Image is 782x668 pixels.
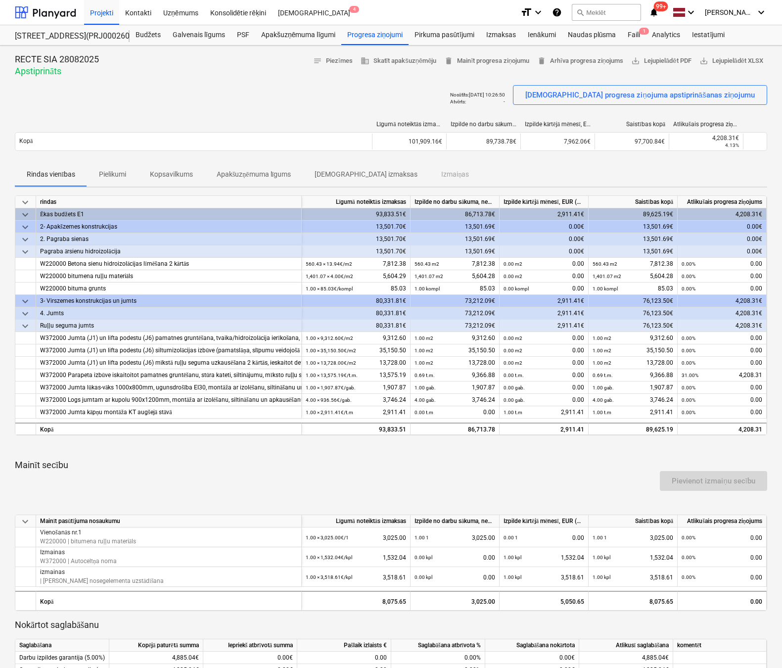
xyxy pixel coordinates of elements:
[450,92,469,98] p: Nosūtīts :
[376,121,443,128] div: Līgumā noteiktās izmaksas
[504,357,584,369] div: 0.00
[309,53,357,69] button: Piezīmes
[682,286,695,291] small: 0.00%
[203,639,297,652] div: Iepriekš atbrīvotā summa
[40,406,297,419] div: W372000 Jumta kāpņu montāža KT augšejā stāvā
[414,357,495,369] div: 13,728.00
[500,233,589,245] div: 0.00€
[682,527,762,548] div: 0.00
[593,373,613,378] small: 0.69 t.m.
[19,320,31,332] span: keyboard_arrow_down
[755,6,767,18] i: keyboard_arrow_down
[562,25,622,45] div: Naudas plūsma
[520,6,532,18] i: format_size
[411,591,500,611] div: 3,025.00
[15,65,99,77] p: Apstiprināts
[572,4,641,21] button: Meklēt
[649,6,659,18] i: notifications
[500,307,589,320] div: 2,911.41€
[654,1,668,11] span: 99+
[504,98,505,105] p: -
[19,221,31,233] span: keyboard_arrow_down
[682,535,695,540] small: 0.00%
[589,233,678,245] div: 13,501.69€
[593,382,673,394] div: 1,907.87
[40,208,297,221] div: Ēkas budžets E1
[411,320,500,332] div: 73,212.09€
[504,261,522,267] small: 0.00 m2
[593,286,618,291] small: 1.00 kompl
[593,406,673,419] div: 2,911.41
[361,56,369,65] span: business
[302,221,411,233] div: 13,501.70€
[682,335,695,341] small: 0.00%
[678,245,767,258] div: 0.00€
[686,25,731,45] div: Iestatījumi
[130,25,167,45] div: Budžets
[504,283,584,295] div: 0.00
[500,295,589,307] div: 2,911.41€
[40,295,297,307] div: 3- Virszemes konstrukcijas un jumts
[678,208,767,221] div: 4,208.31€
[414,258,495,270] div: 7,812.38
[255,25,341,45] div: Apakšuzņēmuma līgumi
[593,527,673,548] div: 3,025.00
[699,56,708,65] span: save_alt
[411,515,500,527] div: Izpilde no darbu sākuma, neskaitot kārtējā mēneša izpildi
[622,25,646,45] div: Faili
[504,385,525,390] small: 0.00 gab.
[150,169,193,180] p: Kopsavilkums
[631,56,640,65] span: save_alt
[444,56,453,65] span: delete
[414,369,495,382] div: 9,366.88
[15,31,118,42] div: [STREET_ADDRESS](PRJ0002600) 2601946
[203,652,297,664] div: 0.00€
[627,53,695,69] button: Lejupielādēt PDF
[451,121,517,128] div: Izpilde no darbu sākuma, neskaitot kārtējā mēneša izpildi
[450,98,466,105] p: Atvērts :
[682,261,695,267] small: 0.00%
[302,233,411,245] div: 13,501.70€
[302,307,411,320] div: 80,331.81€
[27,169,75,180] p: Rindas vienības
[414,385,436,390] small: 1.00 gab.
[504,535,518,540] small: 0.00 1
[231,25,255,45] div: PSF
[593,283,673,295] div: 85.03
[167,25,231,45] a: Galvenais līgums
[537,56,546,65] span: delete
[306,283,406,295] div: 85.03
[109,652,203,664] div: 4,885.04€
[682,410,695,415] small: 0.00%
[673,135,739,142] div: 4,208.31€
[411,208,500,221] div: 86,713.78€
[306,406,406,419] div: 2,911.41
[306,527,406,548] div: 3,025.00
[646,25,686,45] a: Analytics
[341,25,409,45] a: Progresa ziņojumi
[414,344,495,357] div: 35,150.50
[391,652,485,664] div: 0.00%
[504,332,584,344] div: 0.00
[525,121,591,128] div: Izpilde kārtējā mēnesī, EUR (bez PVN)
[36,423,302,435] div: Kopā
[589,591,678,611] div: 8,075.65
[504,348,522,353] small: 0.00 m2
[678,295,767,307] div: 4,208.31€
[315,169,417,180] p: [DEMOGRAPHIC_DATA] izmaksas
[678,320,767,332] div: 4,208.31€
[682,397,695,403] small: 0.00%
[411,307,500,320] div: 73,212.09€
[504,410,522,415] small: 1.00 t.m
[682,360,695,366] small: 0.00%
[485,639,579,652] div: Saglabāšana nokārtota
[593,261,617,267] small: 560.43 m2
[593,369,673,382] div: 9,366.88
[673,639,767,652] div: komentēt
[40,320,297,332] div: Ruļļu seguma jumts
[306,270,406,283] div: 5,604.29
[682,382,762,394] div: 0.00
[19,295,31,307] span: keyboard_arrow_down
[361,55,437,67] span: Skatīt apakšuzņēmēju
